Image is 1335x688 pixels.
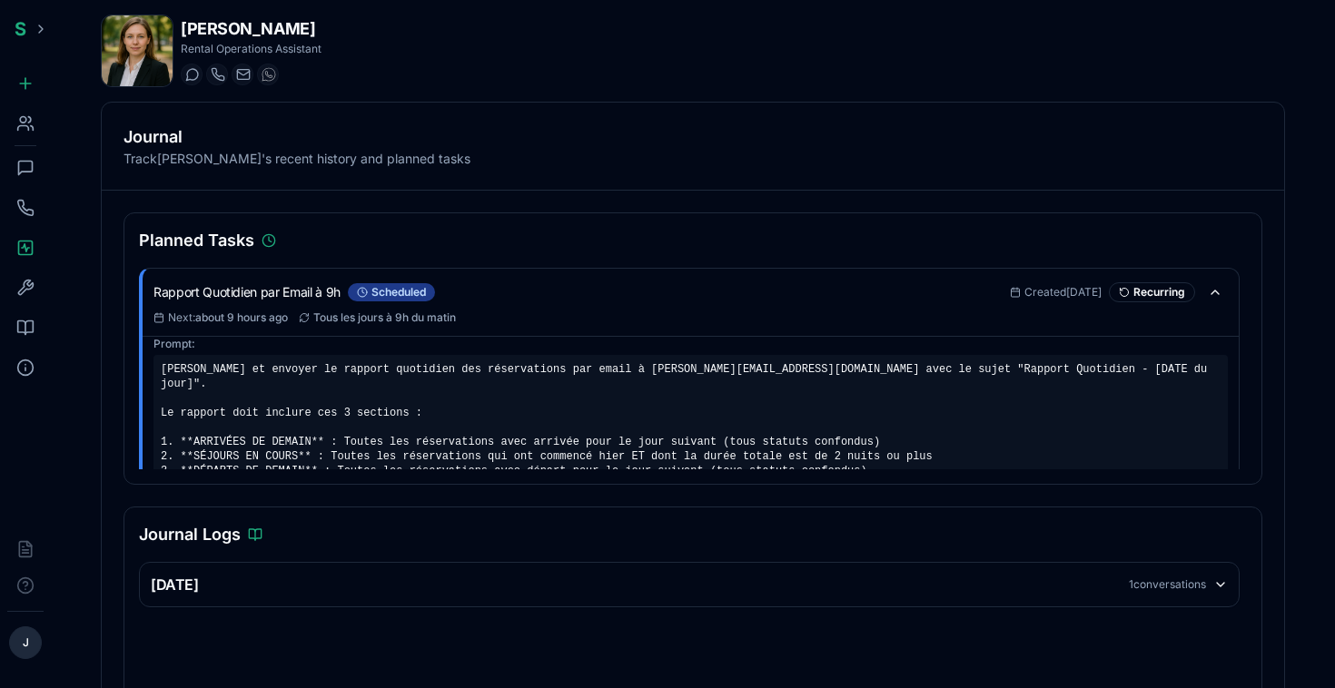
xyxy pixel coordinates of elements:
[153,355,1228,544] div: [PERSON_NAME] et envoyer le rapport quotidien des réservations par email à [PERSON_NAME][EMAIL_AD...
[124,124,1262,150] h2: Journal
[153,283,341,301] h3: Rapport Quotidien par Email à 9h
[139,522,241,547] h3: Journal Logs
[1010,285,1102,300] div: Sep 25, 2025, 3:48:22 PM
[23,635,29,650] span: J
[262,67,276,82] img: WhatsApp
[9,626,42,659] button: J
[313,310,456,325] span: Tous les jours à 9h du matin
[139,228,254,253] h3: Planned Tasks
[371,285,426,300] span: scheduled
[124,150,1262,168] p: Track [PERSON_NAME] 's recent history and planned tasks
[181,42,321,56] p: Rental Operations Assistant
[168,310,288,325] span: Next :
[232,64,253,85] button: Send email to freya.costa@getspinnable.ai
[1024,285,1102,300] span: Created [DATE]
[181,64,203,85] button: Start a chat with Freya Costa
[1133,285,1185,300] span: Recurring
[153,337,1228,351] div: Prompt:
[181,16,321,42] h1: [PERSON_NAME]
[15,18,26,40] span: S
[195,310,288,324] span: about 9 hours ago
[206,64,228,85] button: Start a call with Freya Costa
[1129,577,1206,592] div: 1 conversations
[102,15,173,86] img: Freya Costa
[151,574,199,595] h3: [DATE]
[257,64,279,85] button: WhatsApp
[153,310,288,325] div: Sep 26, 2025, 9:00:00 AM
